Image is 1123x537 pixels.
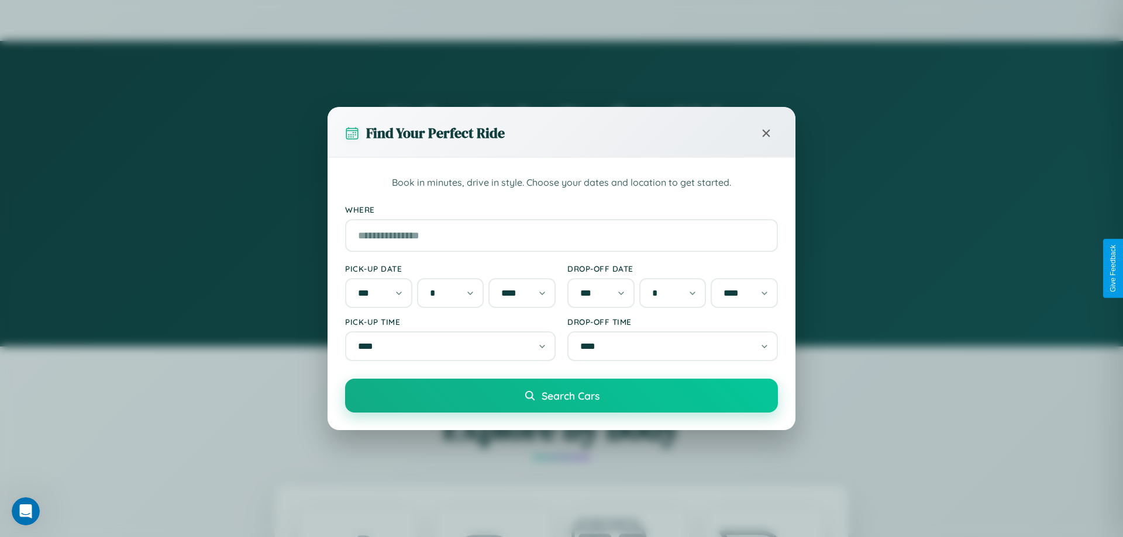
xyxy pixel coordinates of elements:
span: Search Cars [542,389,600,402]
p: Book in minutes, drive in style. Choose your dates and location to get started. [345,175,778,190]
h3: Find Your Perfect Ride [366,123,505,143]
label: Pick-up Time [345,317,556,327]
label: Drop-off Date [567,264,778,273]
label: Drop-off Time [567,317,778,327]
button: Search Cars [345,379,778,413]
label: Where [345,205,778,214]
label: Pick-up Date [345,264,556,273]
